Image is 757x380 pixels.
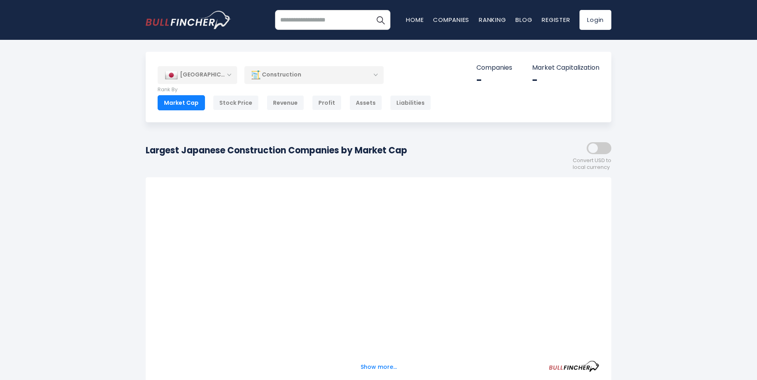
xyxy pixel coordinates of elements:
div: Assets [349,95,382,110]
p: Market Capitalization [532,64,599,72]
div: Stock Price [213,95,259,110]
div: [GEOGRAPHIC_DATA] [158,66,237,84]
h1: Largest Japanese Construction Companies by Market Cap [146,144,407,157]
div: Profit [312,95,341,110]
a: Companies [433,16,469,24]
div: Market Cap [158,95,205,110]
div: - [476,74,512,86]
a: Home [406,16,423,24]
div: Revenue [267,95,304,110]
button: Show more... [356,360,402,374]
button: Search [371,10,390,30]
div: - [532,74,599,86]
p: Rank By [158,86,431,93]
a: Go to homepage [146,11,231,29]
a: Login [579,10,611,30]
p: Companies [476,64,512,72]
div: Liabilities [390,95,431,110]
a: Ranking [479,16,506,24]
a: Register [542,16,570,24]
div: Construction [244,66,384,84]
img: bullfincher logo [146,11,231,29]
a: Blog [515,16,532,24]
span: Convert USD to local currency [573,157,611,171]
